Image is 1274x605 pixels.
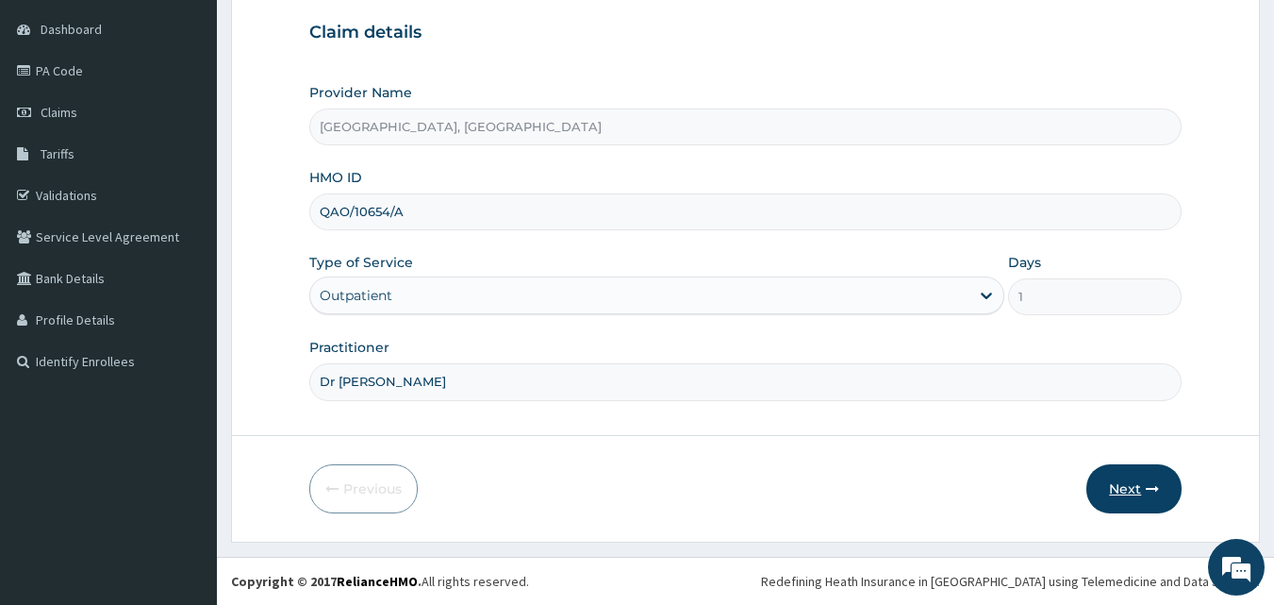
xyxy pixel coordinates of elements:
[309,9,355,55] div: Minimize live chat window
[35,94,76,142] img: d_794563401_company_1708531726252_794563401
[98,106,317,130] div: Chat with us now
[309,193,1183,230] input: Enter HMO ID
[309,83,412,102] label: Provider Name
[761,572,1260,591] div: Redefining Heath Insurance in [GEOGRAPHIC_DATA] using Telemedicine and Data Science!
[309,464,418,513] button: Previous
[309,363,1183,400] input: Enter Name
[109,182,260,373] span: We're online!
[309,23,1183,43] h3: Claim details
[337,573,418,590] a: RelianceHMO
[1008,253,1041,272] label: Days
[231,573,422,590] strong: Copyright © 2017 .
[309,338,389,357] label: Practitioner
[309,253,413,272] label: Type of Service
[320,286,392,305] div: Outpatient
[9,404,359,470] textarea: Type your message and hit 'Enter'
[1086,464,1182,513] button: Next
[41,145,74,162] span: Tariffs
[309,168,362,187] label: HMO ID
[41,104,77,121] span: Claims
[41,21,102,38] span: Dashboard
[217,557,1274,605] footer: All rights reserved.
